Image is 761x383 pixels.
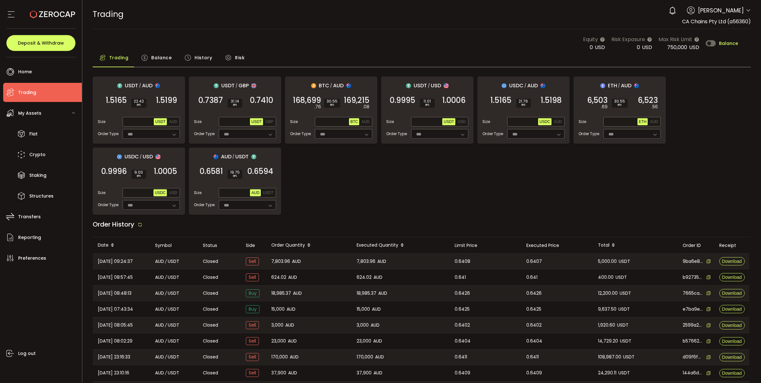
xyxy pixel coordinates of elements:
[361,119,369,124] span: AUD
[719,289,745,297] button: Download
[168,189,178,196] button: USD
[620,337,631,345] span: USDT
[455,306,470,313] span: 0.6425
[527,82,538,90] span: AUD
[154,118,167,125] button: USDT
[238,82,249,90] span: GBP
[168,322,179,329] span: USDT
[357,274,372,281] span: 624.02
[271,274,286,281] span: 624.02
[637,44,640,51] span: 0
[722,259,742,264] span: Download
[271,306,285,313] span: 15,000
[198,97,223,104] span: 0.7387
[93,9,124,20] span: Trading
[168,337,179,345] span: USDT
[455,290,470,297] span: 0.6426
[251,119,262,124] span: USDT
[482,131,503,137] span: Order Type
[203,290,218,297] span: Closed
[678,242,714,249] div: Order ID
[125,82,138,90] span: USDT
[93,220,134,229] span: Order History
[155,369,164,377] span: AUD
[98,353,130,361] span: [DATE] 23:16:33
[598,322,615,329] span: 1,920.60
[521,242,593,249] div: Executed Price
[598,337,618,345] span: 14,729.20
[6,35,75,51] button: Deposit & Withdraw
[203,306,218,313] span: Closed
[634,83,639,88] img: aud_portfolio.svg
[98,322,133,329] span: [DATE] 08:05:45
[455,322,470,329] span: 0.6402
[155,322,164,329] span: AUD
[18,233,41,242] span: Reporting
[165,306,167,313] em: /
[373,337,382,345] span: AUD
[168,258,179,265] span: USDT
[524,83,526,89] em: /
[526,337,542,345] span: 0.6404
[18,109,41,118] span: My Assets
[667,44,687,51] span: 750,000
[526,353,539,361] span: 0.6411
[639,119,646,124] span: ETH
[288,369,297,377] span: AUD
[235,51,245,64] span: Risk
[719,273,745,281] button: Download
[526,290,542,297] span: 0.6426
[719,257,745,265] button: Download
[168,290,179,297] span: USDT
[165,369,167,377] em: /
[155,258,164,265] span: AUD
[598,306,616,313] span: 9,637.50
[442,118,455,125] button: USDT
[165,322,167,329] em: /
[554,119,562,124] span: AUD
[156,97,177,104] span: 1.5199
[311,83,316,88] img: btc_portfolio.svg
[501,83,507,88] img: usdc_portfolio.svg
[617,322,629,329] span: USDT
[444,119,454,124] span: USDT
[246,257,259,265] span: Sell
[29,129,38,139] span: Fiat
[352,240,450,251] div: Executed Quantity
[371,322,380,329] span: AUD
[134,170,144,174] span: 9.00
[642,44,652,51] span: USD
[509,82,523,90] span: USDC
[169,119,177,124] span: AUD
[526,258,542,265] span: 0.6407
[598,258,617,265] span: 5,000.00
[194,202,215,208] span: Order Type
[155,337,164,345] span: AUD
[101,168,127,175] span: 0.9996
[151,51,172,64] span: Balance
[683,322,703,329] span: 2599a2f9-d739-4166-9349-f3a110e7aa98
[722,275,742,279] span: Download
[168,353,179,361] span: USDT
[271,322,283,329] span: 3,000
[232,154,234,160] em: /
[93,240,150,251] div: Date
[288,274,297,281] span: AUD
[683,338,703,344] span: b5766201-d92d-4d89-b14b-a914763fe8c4
[598,274,614,281] span: 400.00
[579,131,599,137] span: Order Type
[698,6,744,15] span: [PERSON_NAME]
[526,306,541,313] span: 0.6425
[98,290,132,297] span: [DATE] 08:48:13
[540,83,545,88] img: aud_portfolio.svg
[29,191,53,201] span: Structures
[618,306,630,313] span: USDT
[423,103,432,107] i: BPS
[614,103,625,107] i: BPS
[683,274,703,281] span: b9273550-9ec8-42ab-b440-debceb6bf362
[526,274,537,281] span: 0.641
[262,189,275,196] button: USDT
[98,258,133,265] span: [DATE] 09:24:37
[327,103,338,107] i: BPS
[455,274,466,281] span: 0.641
